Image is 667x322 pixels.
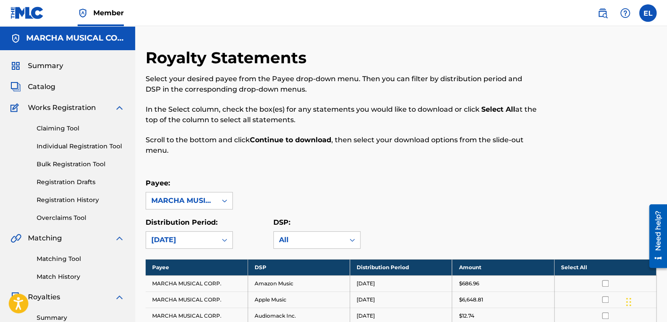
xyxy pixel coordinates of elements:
img: MLC Logo [10,7,44,19]
div: MARCHA MUSICAL CORP. [151,195,211,206]
strong: Continue to download [250,136,331,144]
a: Claiming Tool [37,124,125,133]
span: Works Registration [28,103,96,113]
span: Member [93,8,124,18]
a: Bulk Registration Tool [37,160,125,169]
a: Match History [37,272,125,281]
iframe: Resource Center [643,201,667,271]
img: help [620,8,630,18]
span: Matching [28,233,62,243]
span: Catalog [28,82,55,92]
div: Widget de chat [623,280,667,322]
strong: Select All [481,105,515,113]
p: Scroll to the bottom and click , then select your download options from the slide-out menu. [146,135,539,156]
td: [DATE] [350,275,452,291]
td: Apple Music [248,291,350,308]
span: Summary [28,61,63,71]
img: Catalog [10,82,21,92]
img: Accounts [10,33,21,44]
a: Overclaims Tool [37,213,125,223]
span: Royalties [28,292,60,302]
td: MARCHA MUSICAL CORP. [146,275,248,291]
th: Payee [146,259,248,275]
img: Matching [10,233,21,243]
p: Select your desired payee from the Payee drop-down menu. Then you can filter by distribution peri... [146,74,539,95]
a: Public Search [594,4,611,22]
div: [DATE] [151,235,211,245]
a: Matching Tool [37,254,125,264]
iframe: Chat Widget [623,280,667,322]
a: CatalogCatalog [10,82,55,92]
div: All [279,235,339,245]
th: Distribution Period [350,259,452,275]
img: expand [114,103,125,113]
img: Royalties [10,292,21,302]
th: Amount [452,259,554,275]
label: Distribution Period: [146,218,218,226]
a: SummarySummary [10,61,63,71]
img: Top Rightsholder [78,8,88,18]
td: [DATE] [350,291,452,308]
div: Help [616,4,634,22]
p: $6,648.81 [459,296,483,304]
img: expand [114,292,125,302]
th: Select All [554,259,656,275]
h5: MARCHA MUSICAL CORP. [26,33,125,43]
p: $12.74 [459,312,474,320]
td: Amazon Music [248,275,350,291]
p: In the Select column, check the box(es) for any statements you would like to download or click at... [146,104,539,125]
div: User Menu [639,4,657,22]
a: Individual Registration Tool [37,142,125,151]
img: Works Registration [10,103,22,113]
td: MARCHA MUSICAL CORP. [146,291,248,308]
label: DSP: [273,218,290,226]
img: search [597,8,608,18]
img: Summary [10,61,21,71]
p: $686.96 [459,280,479,288]
label: Payee: [146,179,170,187]
div: Arrastrar [626,289,631,315]
a: Registration Drafts [37,178,125,187]
a: Registration History [37,195,125,205]
img: expand [114,233,125,243]
h2: Royalty Statements [146,48,311,68]
th: DSP [248,259,350,275]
